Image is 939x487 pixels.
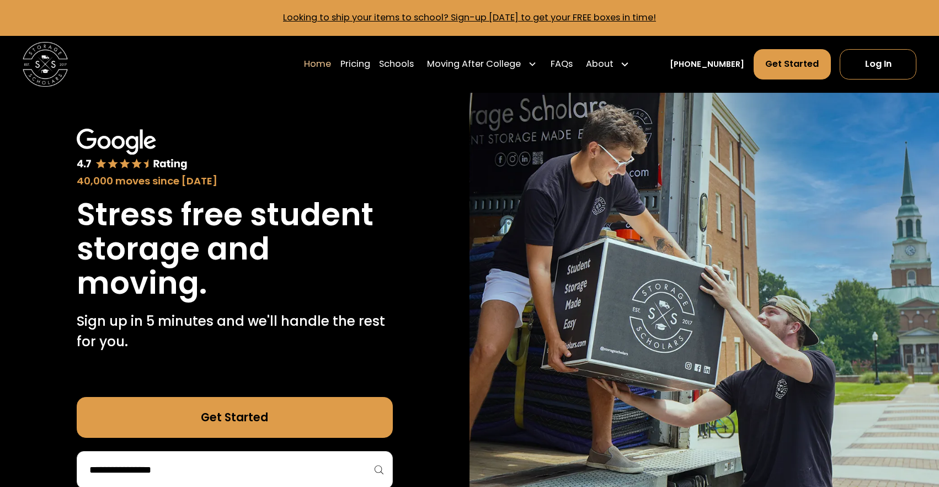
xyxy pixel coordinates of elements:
a: Get Started [77,397,393,438]
p: Sign up in 5 minutes and we'll handle the rest for you. [77,311,393,352]
a: Home [304,49,331,80]
a: Schools [379,49,414,80]
a: Log In [840,49,916,80]
a: Get Started [754,49,831,80]
div: About [586,57,613,71]
div: Moving After College [427,57,521,71]
div: 40,000 moves since [DATE] [77,173,393,189]
div: About [581,49,634,80]
div: Moving After College [423,49,541,80]
img: Google 4.7 star rating [77,129,187,171]
a: FAQs [551,49,573,80]
a: Pricing [340,49,370,80]
a: [PHONE_NUMBER] [670,59,744,70]
h1: Stress free student storage and moving. [77,198,393,300]
a: Looking to ship your items to school? Sign-up [DATE] to get your FREE boxes in time! [283,11,656,24]
img: Storage Scholars main logo [23,42,68,87]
